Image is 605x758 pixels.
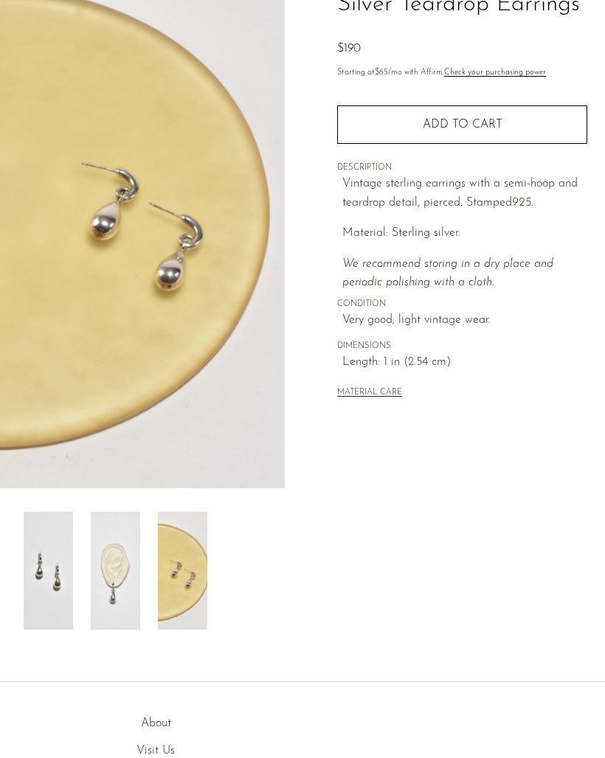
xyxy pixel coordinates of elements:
p: Material: Sterling silver. [342,224,587,243]
em: 925. [512,197,533,209]
p: Vintage sterling earrings with a semi-hoop and teardrop detail, pierced. Stamped [342,175,587,212]
span: CONDITION [337,298,587,311]
span: Add to cart [423,119,502,131]
a: Check your purchasing power - Learn more about Affirm Financing (opens in modal) [444,69,546,77]
span: DESCRIPTION [337,161,587,175]
a: About [141,717,171,729]
span: DIMENSIONS [337,340,587,353]
img: Silver Teardrop Earrings [158,512,207,630]
a: Visit Us [136,745,175,757]
i: We recommend storing in a dry place and periodic polishing with a cloth. [342,258,553,289]
img: Silver Teardrop Earrings [24,512,73,630]
span: $65 [375,69,388,77]
span: $190 [337,43,361,55]
button: Add to cart [337,105,587,144]
span: Length: 1 in (2.54 cm) [342,353,587,372]
img: Silver Teardrop Earrings [91,512,140,630]
button: MATERIAL CARE [337,388,402,399]
span: Very good; light vintage wear. [342,311,587,330]
p: Starting at /mo with Affirm. [337,66,587,80]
